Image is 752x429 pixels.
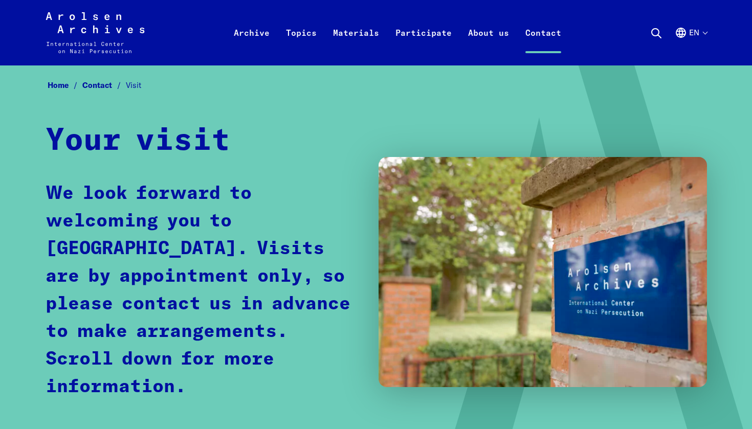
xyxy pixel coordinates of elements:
[226,12,569,53] nav: Primary
[46,78,707,94] nav: Breadcrumb
[226,25,278,65] a: Archive
[325,25,387,65] a: Materials
[387,25,460,65] a: Participate
[517,25,569,65] a: Contact
[675,27,707,63] button: English, language selection
[48,80,82,90] a: Home
[278,25,325,65] a: Topics
[82,80,126,90] a: Contact
[46,126,230,156] strong: Your visit
[126,80,141,90] span: Visit
[460,25,517,65] a: About us
[46,180,359,401] p: We look forward to welcoming you to [GEOGRAPHIC_DATA]. Visits are by appointment only, so please ...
